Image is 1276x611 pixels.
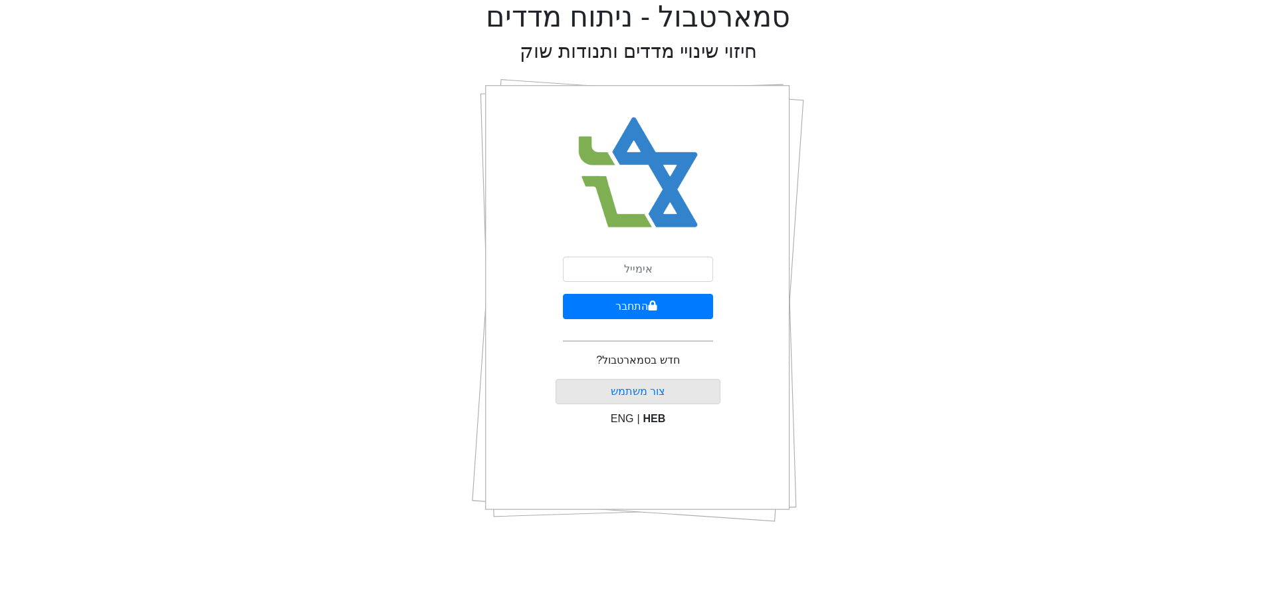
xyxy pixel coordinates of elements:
[596,352,679,368] p: חדש בסמארטבול?
[563,257,713,282] input: אימייל
[643,413,666,424] span: HEB
[611,413,634,424] span: ENG
[637,413,639,424] span: |
[611,386,665,397] a: צור משתמש
[556,379,721,404] button: צור משתמש
[566,100,710,246] img: Smart Bull
[563,294,713,319] button: התחבר
[520,40,757,63] h2: חיזוי שינויי מדדים ותנודות שוק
